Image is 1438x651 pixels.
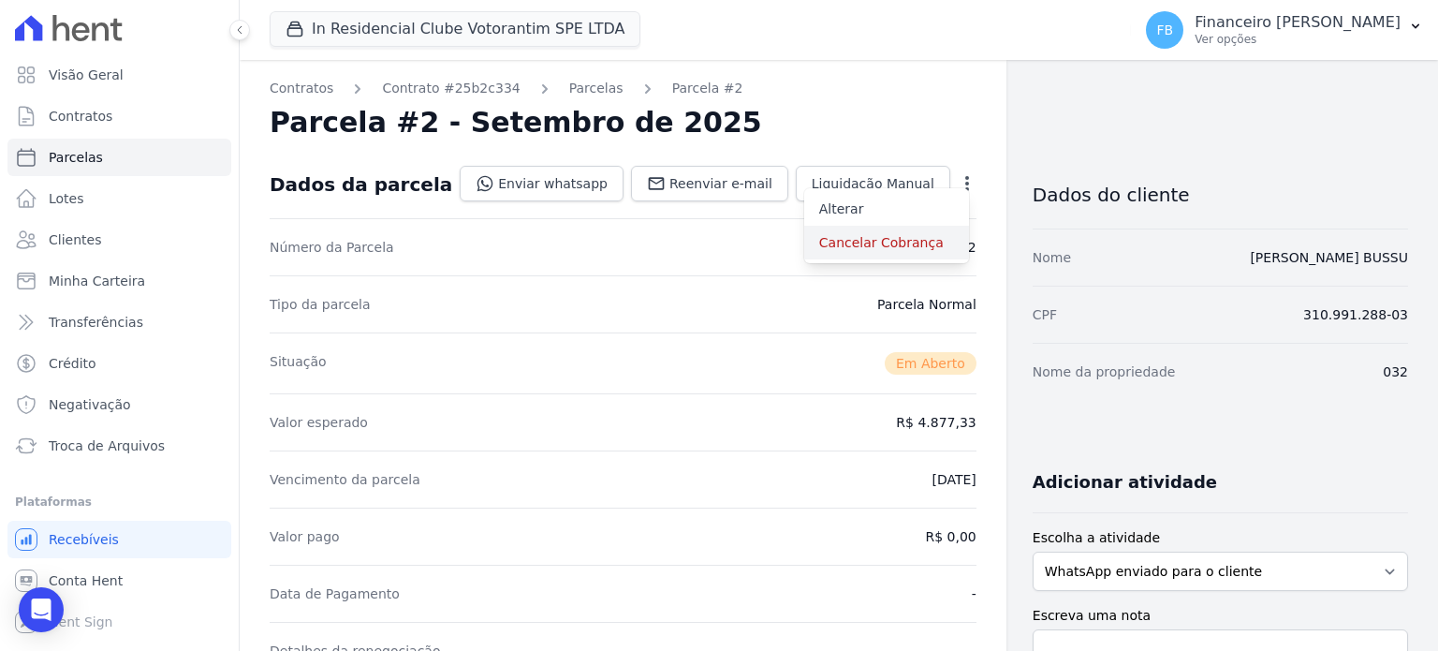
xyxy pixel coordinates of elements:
div: Open Intercom Messenger [19,587,64,632]
a: Reenviar e-mail [631,166,788,201]
a: Visão Geral [7,56,231,94]
a: Conta Hent [7,562,231,599]
a: Alterar [804,192,969,226]
dt: Tipo da parcela [270,295,371,314]
p: Ver opções [1195,32,1401,47]
label: Escreva uma nota [1033,606,1408,626]
dt: Vencimento da parcela [270,470,420,489]
button: In Residencial Clube Votorantim SPE LTDA [270,11,640,47]
a: Lotes [7,180,231,217]
p: Financeiro [PERSON_NAME] [1195,13,1401,32]
dd: [DATE] [932,470,976,489]
dt: Número da Parcela [270,238,394,257]
a: Troca de Arquivos [7,427,231,465]
a: Cancelar Cobrança [804,226,969,259]
h2: Parcela #2 - Setembro de 2025 [270,106,762,140]
h3: Dados do cliente [1033,184,1408,206]
a: [PERSON_NAME] BUSSU [1250,250,1408,265]
span: Conta Hent [49,571,123,590]
a: Contratos [7,97,231,135]
dd: 032 [1383,362,1408,381]
button: FB Financeiro [PERSON_NAME] Ver opções [1131,4,1438,56]
span: FB [1156,23,1173,37]
span: Reenviar e-mail [669,174,772,193]
a: Recebíveis [7,521,231,558]
span: Crédito [49,354,96,373]
dd: R$ 4.877,33 [896,413,976,432]
dt: Data de Pagamento [270,584,400,603]
span: Troca de Arquivos [49,436,165,455]
a: Parcela #2 [672,79,743,98]
a: Enviar whatsapp [460,166,624,201]
a: Liquidação Manual [796,166,950,201]
span: Negativação [49,395,131,414]
nav: Breadcrumb [270,79,976,98]
span: Parcelas [49,148,103,167]
dt: Valor pago [270,527,340,546]
dt: Situação [270,352,327,375]
div: Dados da parcela [270,173,452,196]
a: Minha Carteira [7,262,231,300]
span: Clientes [49,230,101,249]
span: Transferências [49,313,143,332]
dd: - [972,584,976,603]
label: Escolha a atividade [1033,528,1408,548]
div: Plataformas [15,491,224,513]
a: Parcelas [7,139,231,176]
span: Lotes [49,189,84,208]
span: Recebíveis [49,530,119,549]
dt: Valor esperado [270,413,368,432]
span: Liquidação Manual [812,174,934,193]
span: Minha Carteira [49,272,145,290]
dt: Nome [1033,248,1071,267]
a: Transferências [7,303,231,341]
a: Parcelas [569,79,624,98]
span: Contratos [49,107,112,126]
a: Clientes [7,221,231,259]
dt: Nome da propriedade [1033,362,1176,381]
a: Crédito [7,345,231,382]
dd: R$ 0,00 [926,527,976,546]
dt: CPF [1033,305,1057,324]
dd: 2 [968,238,976,257]
h3: Adicionar atividade [1033,471,1217,494]
span: Visão Geral [49,66,124,84]
a: Negativação [7,386,231,423]
a: Contrato #25b2c334 [382,79,520,98]
a: Contratos [270,79,333,98]
span: Em Aberto [885,352,976,375]
dd: Parcela Normal [877,295,976,314]
dd: 310.991.288-03 [1303,305,1408,324]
